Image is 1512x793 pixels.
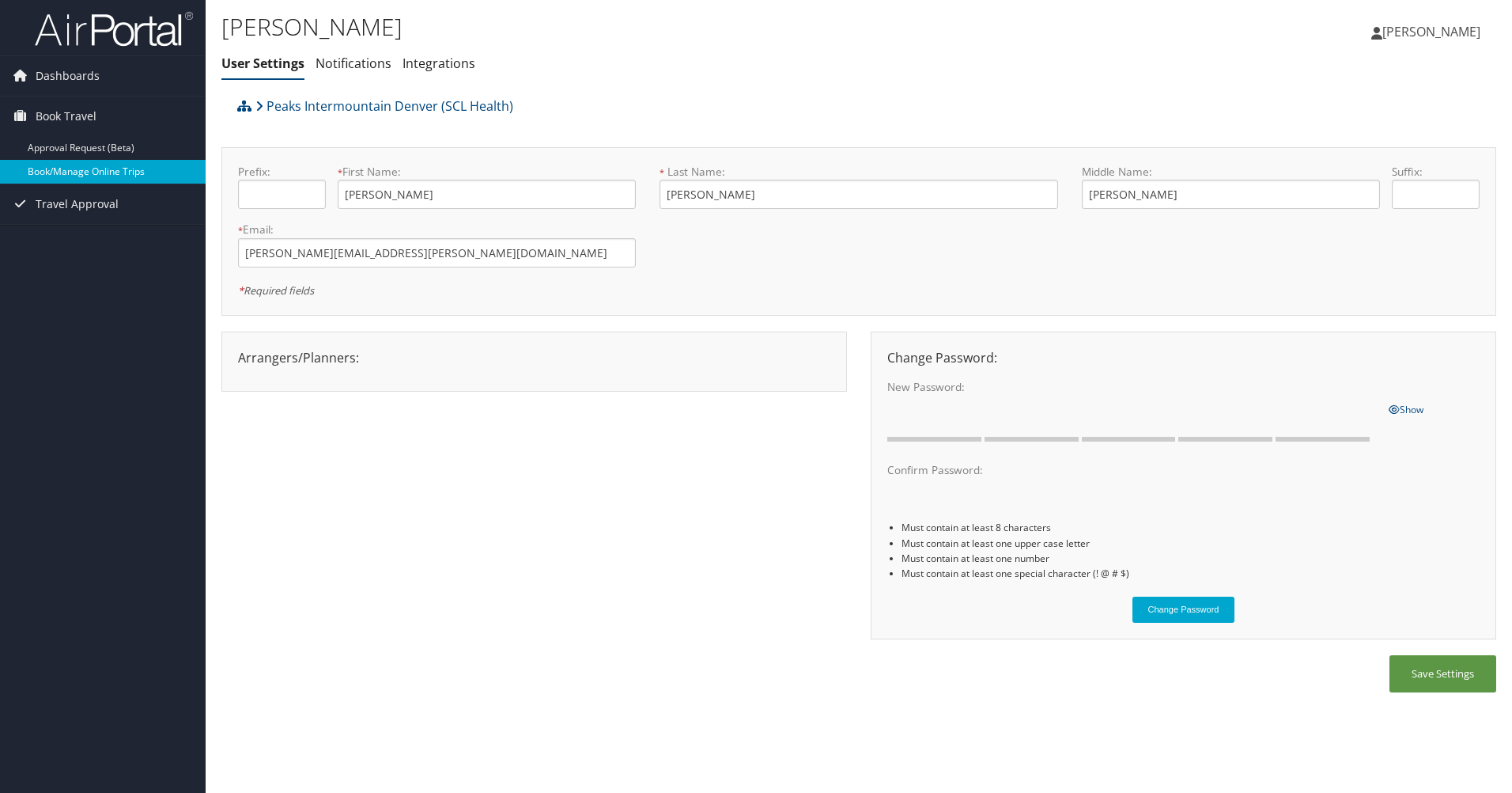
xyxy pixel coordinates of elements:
span: [PERSON_NAME] [1382,23,1480,40]
li: Must contain at least one special character (! @ # $) [902,566,1480,581]
div: Arrangers/Planners: [226,348,842,367]
li: Must contain at least 8 characters [902,520,1480,535]
a: Notifications [316,55,391,72]
label: Last Name: [660,164,1057,180]
span: Book Travel [36,97,96,136]
span: Dashboards [36,56,100,96]
li: Must contain at least one upper case letter [902,536,1480,551]
label: First Name: [338,164,636,180]
label: New Password: [887,379,1377,395]
a: [PERSON_NAME] [1371,8,1496,55]
span: Travel Approval [36,184,119,224]
a: Peaks Intermountain Denver (SCL Health) [255,90,513,122]
a: User Settings [221,55,304,72]
div: Change Password: [875,348,1491,367]
label: Suffix: [1392,164,1480,180]
button: Change Password [1132,597,1235,623]
a: Show [1389,400,1423,417]
img: airportal-logo.png [35,10,193,47]
label: Confirm Password: [887,462,1377,478]
a: Integrations [403,55,475,72]
span: Show [1389,403,1423,416]
label: Prefix: [238,164,326,180]
h1: [PERSON_NAME] [221,10,1072,44]
em: Required fields [238,283,314,298]
label: Email: [238,222,636,237]
label: Middle Name: [1082,164,1380,180]
button: Save Settings [1389,655,1496,692]
li: Must contain at least one number [902,551,1480,566]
